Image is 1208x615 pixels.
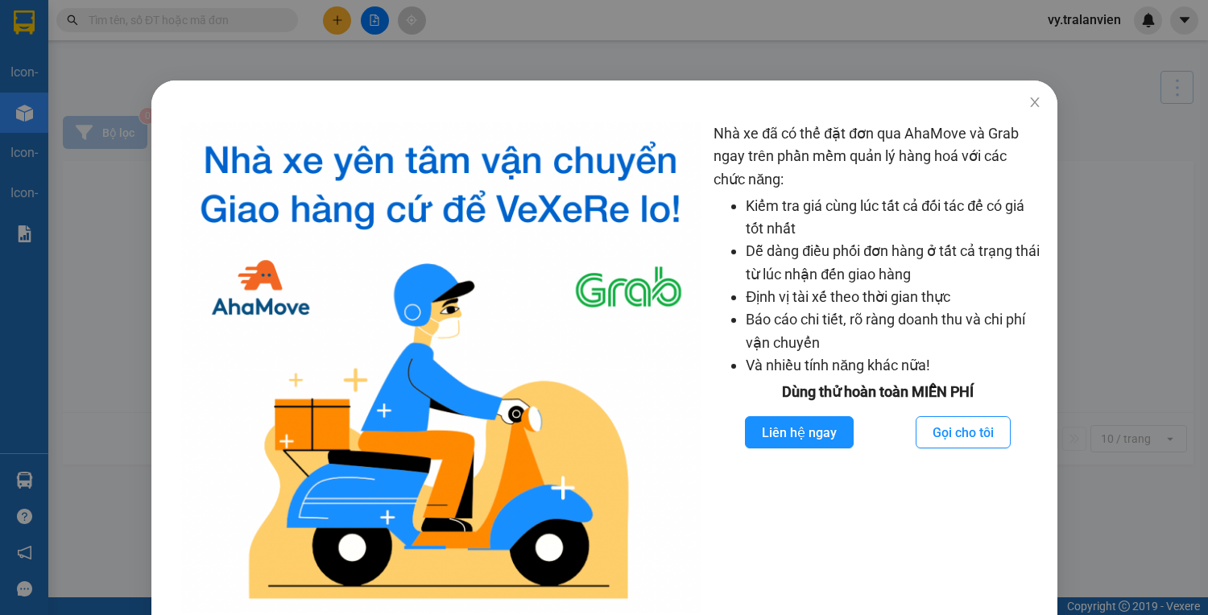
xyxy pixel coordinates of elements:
li: Và nhiều tính năng khác nữa! [746,354,1041,377]
li: Kiểm tra giá cùng lúc tất cả đối tác để có giá tốt nhất [746,195,1041,241]
button: Liên hệ ngay [744,416,853,448]
li: Dễ dàng điều phối đơn hàng ở tất cả trạng thái từ lúc nhận đến giao hàng [746,240,1041,286]
img: logo [180,122,701,613]
li: Báo cáo chi tiết, rõ ràng doanh thu và chi phí vận chuyển [746,308,1041,354]
button: Close [1012,80,1057,126]
span: close [1028,96,1041,109]
div: Nhà xe đã có thể đặt đơn qua AhaMove và Grab ngay trên phần mềm quản lý hàng hoá với các chức năng: [714,122,1041,613]
div: Dùng thử hoàn toàn MIỄN PHÍ [714,381,1041,403]
span: Gọi cho tôi [932,423,993,443]
span: Liên hệ ngay [761,423,836,443]
button: Gọi cho tôi [915,416,1010,448]
li: Định vị tài xế theo thời gian thực [746,286,1041,308]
